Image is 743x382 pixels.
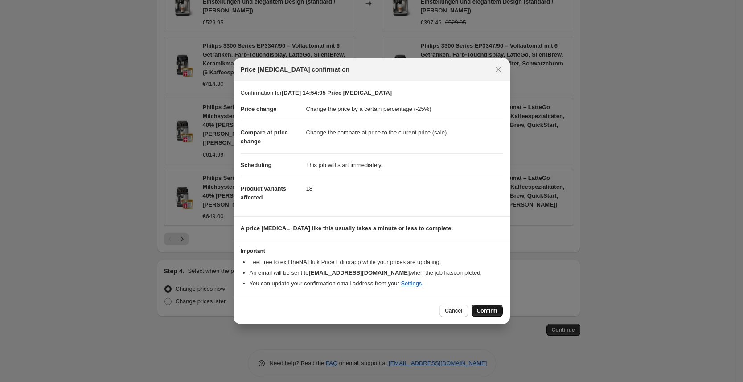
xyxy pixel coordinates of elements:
[250,258,503,267] li: Feel free to exit the NA Bulk Price Editor app while your prices are updating.
[241,185,287,201] span: Product variants affected
[306,98,503,121] dd: Change the price by a certain percentage (-25%)
[241,225,453,232] b: A price [MEDICAL_DATA] like this usually takes a minute or less to complete.
[306,153,503,177] dd: This job will start immediately.
[241,162,272,168] span: Scheduling
[492,63,505,76] button: Close
[241,106,277,112] span: Price change
[241,248,503,255] h3: Important
[241,89,503,98] p: Confirmation for
[282,89,392,96] b: [DATE] 14:54:05 Price [MEDICAL_DATA]
[439,305,468,317] button: Cancel
[306,177,503,200] dd: 18
[250,268,503,277] li: An email will be sent to when the job has completed .
[472,305,503,317] button: Confirm
[241,65,350,74] span: Price [MEDICAL_DATA] confirmation
[477,307,497,314] span: Confirm
[306,121,503,144] dd: Change the compare at price to the current price (sale)
[250,279,503,288] li: You can update your confirmation email address from your .
[241,129,288,145] span: Compare at price change
[401,280,422,287] a: Settings
[308,269,410,276] b: [EMAIL_ADDRESS][DOMAIN_NAME]
[445,307,462,314] span: Cancel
